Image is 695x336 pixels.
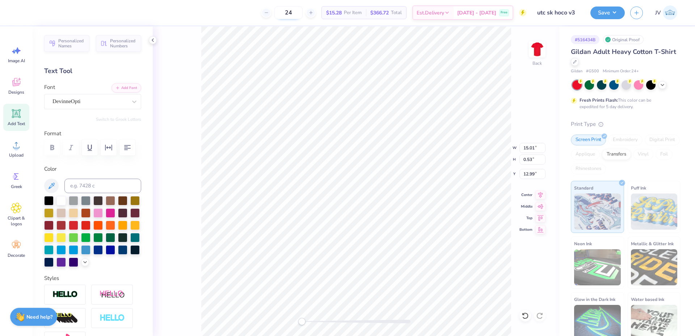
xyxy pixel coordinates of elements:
div: Transfers [602,149,631,160]
img: Puff Ink [631,193,678,230]
div: Embroidery [608,135,643,145]
span: Total [391,9,402,17]
a: JV [652,5,681,20]
input: Untitled Design [532,5,585,20]
img: Neon Ink [574,249,621,285]
div: Back [532,60,542,67]
strong: Fresh Prints Flash: [580,97,618,103]
span: Puff Ink [631,184,646,192]
label: Color [44,165,141,173]
div: # 516434B [571,35,599,44]
span: Clipart & logos [4,215,28,227]
span: Water based Ink [631,295,664,303]
div: Foil [656,149,673,160]
span: Personalized Names [58,38,85,48]
span: JV [655,9,661,17]
div: Screen Print [571,135,606,145]
button: Save [590,7,625,19]
span: [DATE] - [DATE] [457,9,496,17]
div: Rhinestones [571,163,606,174]
input: – – [274,6,303,19]
strong: Need help? [26,314,52,320]
div: Vinyl [633,149,653,160]
img: Jo Vincent [663,5,677,20]
img: 3D Illusion [52,312,78,324]
div: Original Proof [603,35,644,44]
label: Format [44,129,141,138]
span: Free [501,10,507,15]
span: Add Text [8,121,25,127]
span: Minimum Order: 24 + [603,68,639,75]
div: Digital Print [645,135,680,145]
button: Personalized Names [44,35,89,52]
button: Add Font [111,83,141,93]
span: Gildan [571,68,582,75]
span: Per Item [344,9,362,17]
span: Glow in the Dark Ink [574,295,615,303]
span: $366.72 [370,9,389,17]
img: Negative Space [100,314,125,322]
img: Metallic & Glitter Ink [631,249,678,285]
span: Greek [11,184,22,190]
label: Font [44,83,55,92]
button: Switch to Greek Letters [96,116,141,122]
img: Shadow [100,290,125,299]
span: Designs [8,89,24,95]
span: Neon Ink [574,240,592,247]
div: Text Tool [44,66,141,76]
span: Upload [9,152,24,158]
div: Applique [571,149,600,160]
span: Decorate [8,252,25,258]
div: This color can be expedited for 5 day delivery. [580,97,669,110]
span: Gildan Adult Heavy Cotton T-Shirt [571,47,676,56]
span: Center [519,192,532,198]
span: Image AI [8,58,25,64]
span: # G500 [586,68,599,75]
span: $15.28 [326,9,342,17]
img: Standard [574,193,621,230]
input: e.g. 7428 c [64,179,141,193]
img: Stroke [52,290,78,299]
span: Top [519,215,532,221]
span: Est. Delivery [417,9,444,17]
div: Print Type [571,120,681,128]
span: Personalized Numbers [110,38,137,48]
span: Middle [519,204,532,209]
span: Metallic & Glitter Ink [631,240,674,247]
span: Standard [574,184,593,192]
img: Back [530,42,544,56]
div: Accessibility label [298,318,306,325]
label: Styles [44,274,59,282]
span: Bottom [519,227,532,233]
button: Personalized Numbers [96,35,141,52]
